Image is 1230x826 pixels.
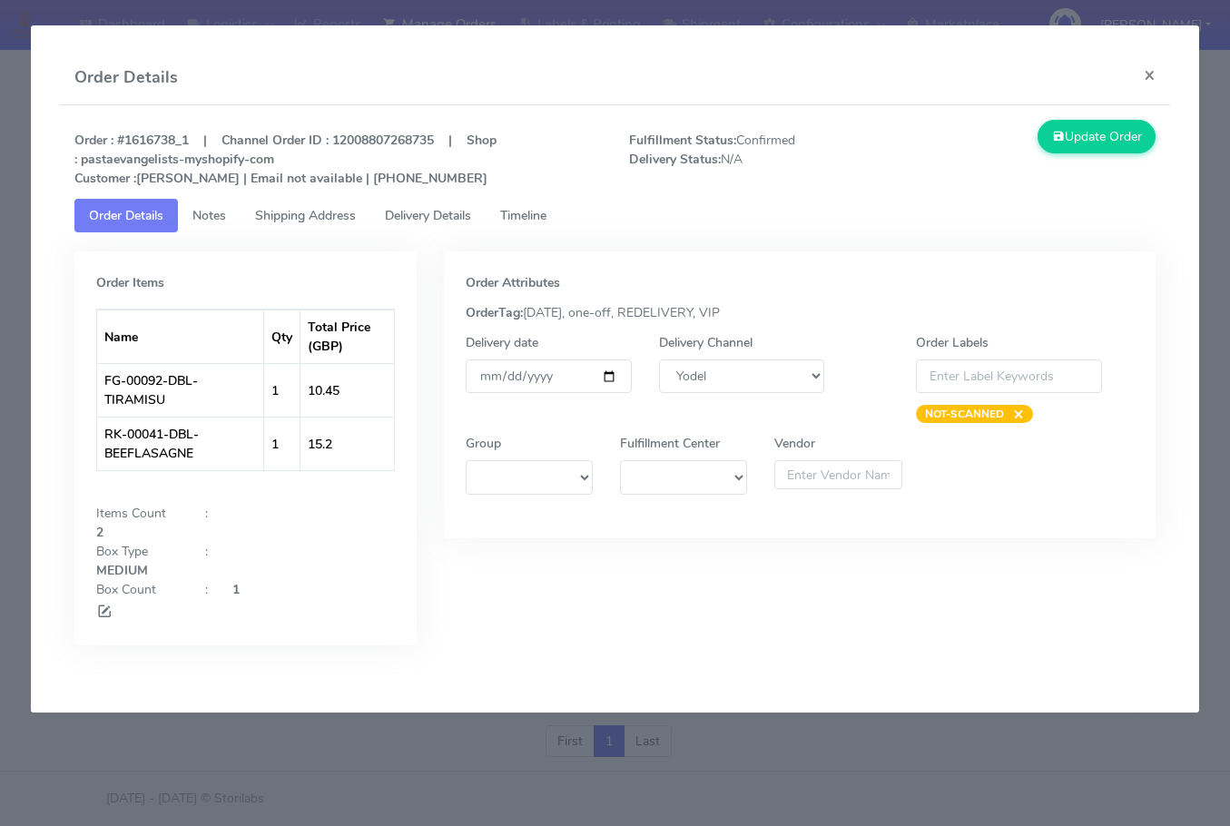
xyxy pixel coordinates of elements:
[615,131,892,188] span: Confirmed N/A
[192,542,219,561] div: :
[264,310,300,363] th: Qty
[264,363,300,417] td: 1
[466,333,538,352] label: Delivery date
[74,65,178,90] h4: Order Details
[1004,405,1024,423] span: ×
[192,504,219,523] div: :
[192,207,226,224] span: Notes
[466,304,523,321] strong: OrderTag:
[466,274,560,291] strong: Order Attributes
[74,170,136,187] strong: Customer :
[97,310,264,363] th: Name
[97,417,264,470] td: RK-00041-DBL-BEEFLASAGNE
[629,151,721,168] strong: Delivery Status:
[629,132,736,149] strong: Fulfillment Status:
[83,504,192,523] div: Items Count
[232,581,240,598] strong: 1
[916,333,989,352] label: Order Labels
[300,310,394,363] th: Total Price (GBP)
[1038,120,1156,153] button: Update Order
[916,359,1103,393] input: Enter Label Keywords
[925,407,1004,421] strong: NOT-SCANNED
[74,132,497,187] strong: Order : #1616738_1 | Channel Order ID : 12008807268735 | Shop : pastaevangelists-myshopify-com [P...
[83,580,192,599] div: Box Count
[385,207,471,224] span: Delivery Details
[74,199,1156,232] ul: Tabs
[1129,51,1170,99] button: Close
[300,363,394,417] td: 10.45
[774,460,901,489] input: Enter Vendor Name
[97,363,264,417] td: FG-00092-DBL-TIRAMISU
[500,207,546,224] span: Timeline
[774,434,815,453] label: Vendor
[255,207,356,224] span: Shipping Address
[620,434,720,453] label: Fulfillment Center
[192,580,219,599] div: :
[466,434,501,453] label: Group
[659,333,753,352] label: Delivery Channel
[96,274,164,291] strong: Order Items
[96,524,103,541] strong: 2
[264,417,300,470] td: 1
[300,417,394,470] td: 15.2
[83,542,192,561] div: Box Type
[452,303,1147,322] div: [DATE], one-off, REDELIVERY, VIP
[96,562,148,579] strong: MEDIUM
[89,207,163,224] span: Order Details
